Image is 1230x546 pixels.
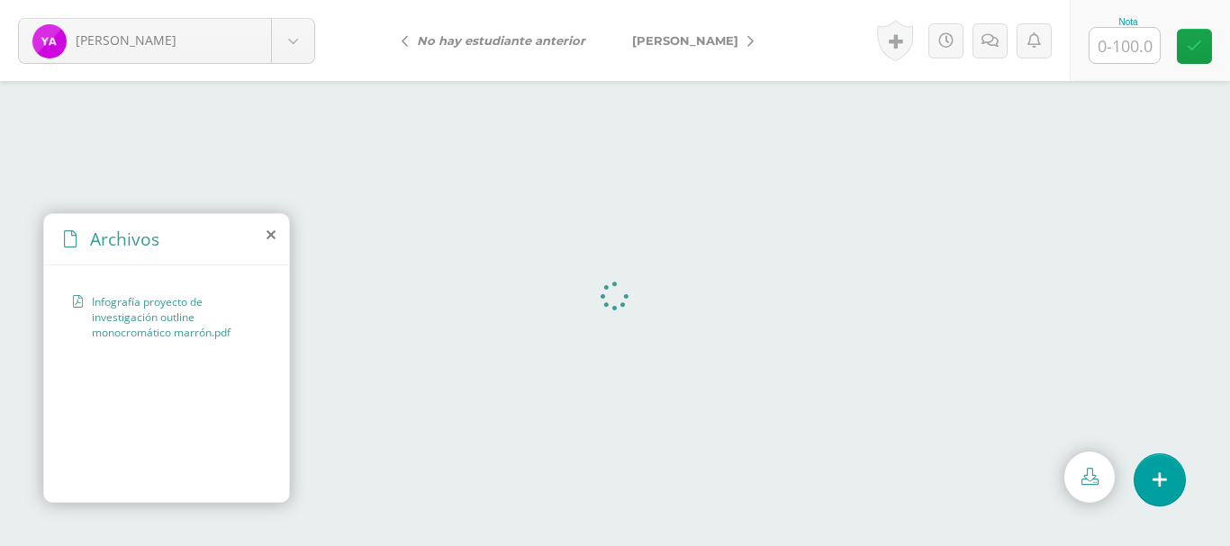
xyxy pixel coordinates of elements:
span: [PERSON_NAME] [632,33,738,48]
div: Nota [1089,17,1168,27]
i: No hay estudiante anterior [417,33,585,48]
span: Infografía proyecto de investigación outline monocromático marrón.pdf [92,294,251,340]
a: [PERSON_NAME] [609,19,768,62]
i: close [267,228,276,242]
img: 8670c61b81050fdfe7b545c4ce0069ec.png [32,24,67,58]
a: No hay estudiante anterior [387,19,609,62]
span: [PERSON_NAME] [76,31,176,49]
a: [PERSON_NAME] [19,19,314,63]
span: Archivos [90,227,159,251]
input: 0-100.0 [1090,28,1160,63]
